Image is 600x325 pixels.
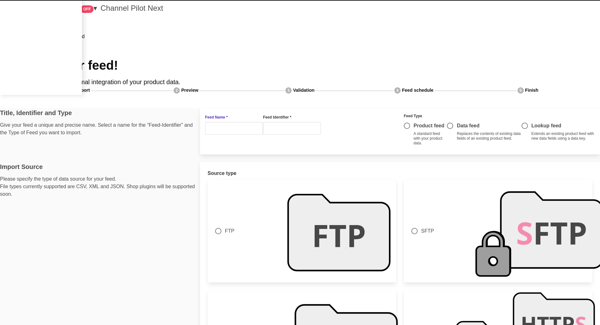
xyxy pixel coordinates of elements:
span: 4 [397,88,399,93]
span: 3 [288,88,290,93]
span: Validation [293,88,315,93]
span: FTP [225,228,234,234]
span: Feed schedule [402,88,433,93]
span: Finish [525,88,538,93]
img: 88a670171dbbdb973a11352c4ab52784.svg [237,180,417,282]
span: ▾ [94,5,97,12]
span: Feed Name * [205,115,228,119]
p: Data feed [457,123,522,129]
p: Product feed [414,123,447,129]
label: Source type [208,170,592,177]
span: SFTP [421,228,434,234]
p: Channel Pilot Next [100,3,163,14]
h2: Step by step to the optimal integration of your product data. [15,77,585,87]
span: Off [83,6,91,12]
span: Preview [181,88,198,93]
label: Feed Type [404,113,595,119]
p: Extends an existing product feed with new data fields using a data key. [531,131,595,141]
span: Feed Identifier * [263,115,291,119]
p: Replaces the contents of existing data fields of an existing product feed. [457,131,522,141]
p: Lookup feed [531,123,595,129]
span: 2 [176,88,178,93]
span: 5 [519,88,522,93]
p: A standard feed with your product data. [414,131,447,146]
